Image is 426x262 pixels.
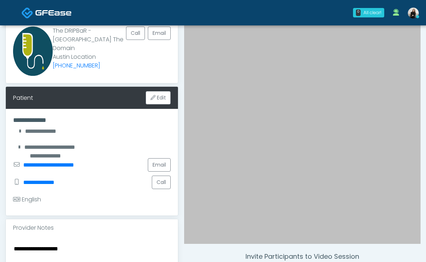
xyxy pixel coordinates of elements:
img: Docovia [21,7,33,19]
button: Open LiveChat chat widget [6,3,28,25]
img: Provider image [13,26,53,76]
a: 0 All clear! [349,5,389,20]
button: Call [152,176,171,189]
div: All clear! [364,9,381,16]
div: Provider Notes [6,219,178,237]
img: Sydney Lundberg [408,8,419,19]
div: English [13,195,41,204]
div: Patient [13,94,33,102]
a: Email [148,158,171,172]
p: The DRIPBaR - [GEOGRAPHIC_DATA] The Domain Austin Location [53,26,126,70]
div: 0 [356,9,361,16]
h4: Invite Participants to Video Session [184,253,421,261]
a: Email [148,26,171,40]
button: Call [126,26,145,40]
a: Docovia [21,1,72,24]
img: Docovia [35,9,72,16]
a: [PHONE_NUMBER] [53,61,100,70]
button: Edit [146,91,171,105]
